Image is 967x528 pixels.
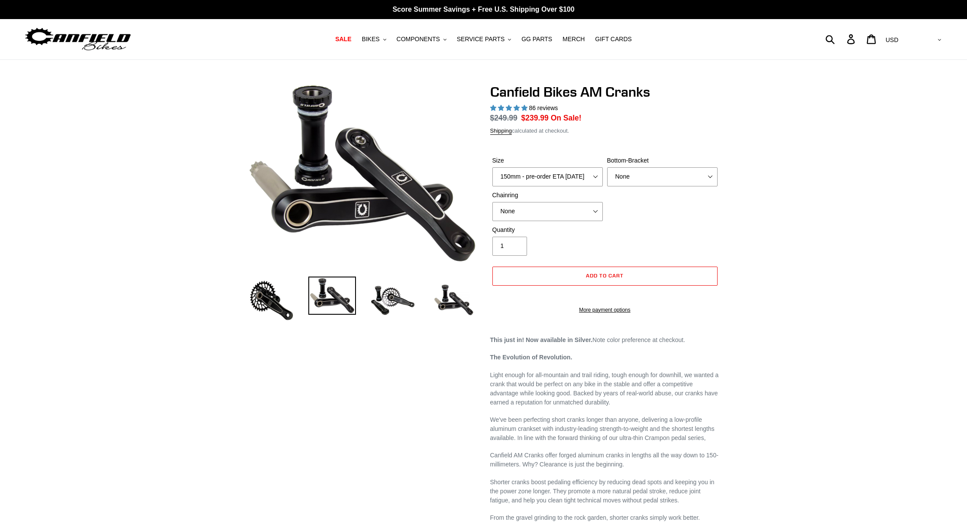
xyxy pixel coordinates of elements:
[492,267,718,286] button: Add to cart
[521,36,552,43] span: GG PARTS
[490,478,720,505] p: Shorter cranks boost pedaling efficiency by reducing dead spots and keeping you in the power zone...
[521,114,549,122] span: $239.99
[490,114,517,122] s: $249.99
[490,451,720,469] p: Canfield AM Cranks offer forged aluminum cranks in lengths all the way down to 150-millimeters. W...
[392,33,451,45] button: COMPONENTS
[490,336,720,345] p: Note color preference at checkout.
[308,277,356,315] img: Load image into Gallery viewer, Canfield Cranks
[248,277,295,324] img: Load image into Gallery viewer, Canfield Bikes AM Cranks
[529,104,558,111] span: 86 reviews
[490,104,529,111] span: 4.97 stars
[492,191,603,200] label: Chainring
[490,127,720,135] div: calculated at checkout.
[607,156,718,165] label: Bottom-Bracket
[490,371,720,407] p: Light enough for all-mountain and trail riding, tough enough for downhill, we wanted a crank that...
[490,415,720,443] p: We've been perfecting short cranks longer than anyone, delivering a low-profile aluminum crankset...
[591,33,636,45] a: GIFT CARDS
[490,127,512,135] a: Shipping
[335,36,351,43] span: SALE
[490,513,720,522] p: From the gravel grinding to the rock garden, shorter cranks simply work better.
[430,277,477,324] img: Load image into Gallery viewer, CANFIELD-AM_DH-CRANKS
[457,36,505,43] span: SERVICE PARTS
[551,112,582,124] span: On Sale!
[586,272,624,279] span: Add to cart
[24,26,132,53] img: Canfield Bikes
[490,84,720,100] h1: Canfield Bikes AM Cranks
[492,156,603,165] label: Size
[331,33,356,45] a: SALE
[492,306,718,314] a: More payment options
[369,277,417,324] img: Load image into Gallery viewer, Canfield Bikes AM Cranks
[362,36,379,43] span: BIKES
[492,225,603,235] label: Quantity
[830,29,852,49] input: Search
[558,33,589,45] a: MERCH
[563,36,585,43] span: MERCH
[517,33,556,45] a: GG PARTS
[357,33,390,45] button: BIKES
[490,354,572,361] strong: The Evolution of Revolution.
[490,336,593,343] strong: This just in! Now available in Silver.
[397,36,440,43] span: COMPONENTS
[453,33,515,45] button: SERVICE PARTS
[595,36,632,43] span: GIFT CARDS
